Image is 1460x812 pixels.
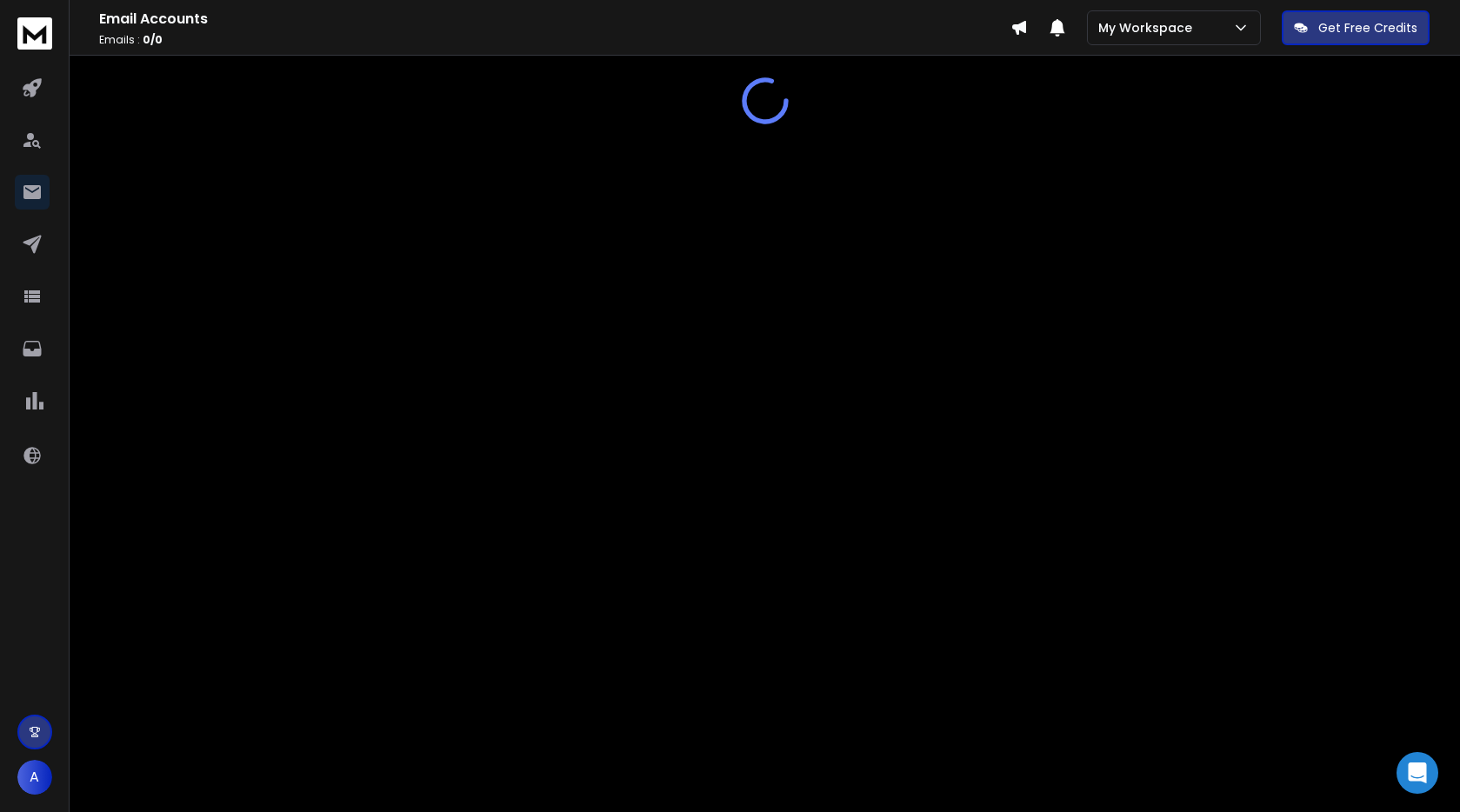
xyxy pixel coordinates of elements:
p: Get Free Credits [1318,19,1417,37]
button: Get Free Credits [1282,10,1430,45]
p: My Workspace [1098,19,1199,37]
span: 0 / 0 [143,32,163,47]
div: Open Intercom Messenger [1397,752,1438,794]
p: Emails : [99,33,1010,47]
img: logo [17,17,52,50]
h1: Email Accounts [99,9,1010,30]
button: A [17,760,52,795]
